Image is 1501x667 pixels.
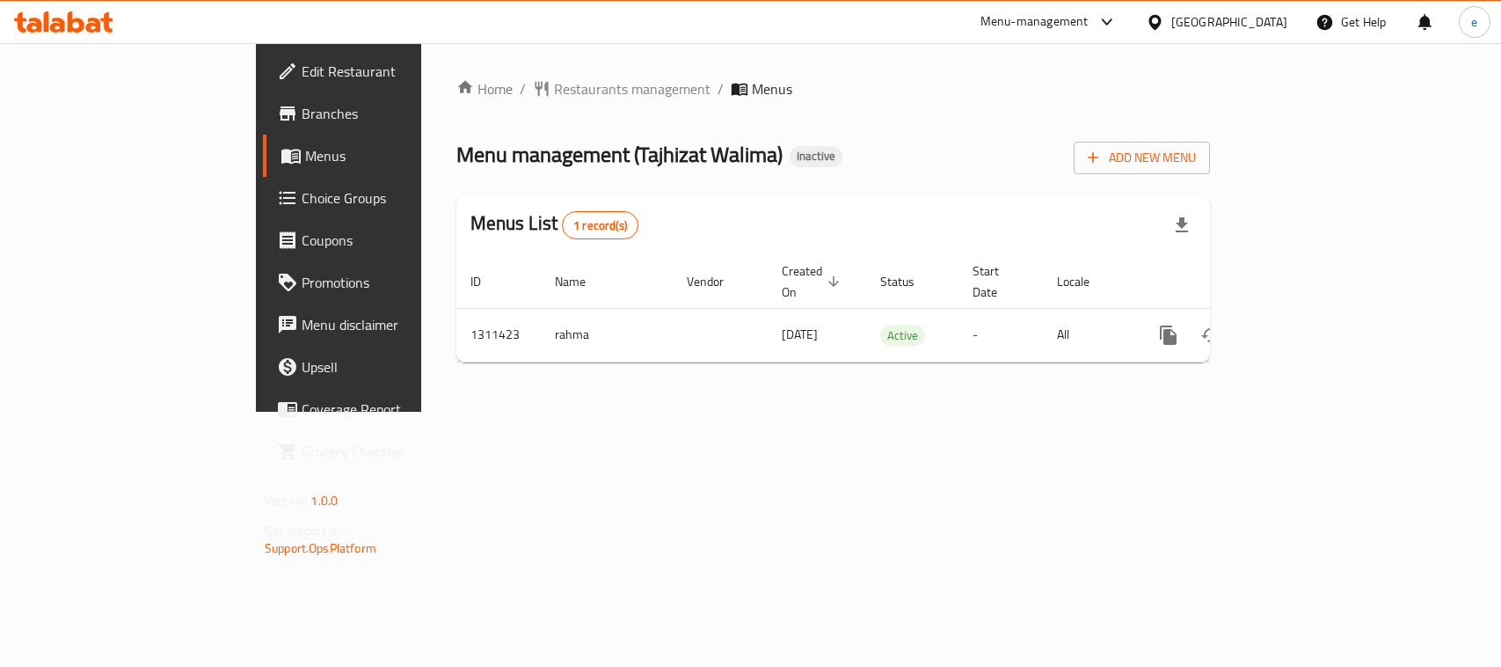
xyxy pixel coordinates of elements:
[302,187,492,209] span: Choice Groups
[263,177,506,219] a: Choice Groups
[1471,12,1477,32] span: e
[456,135,783,174] span: Menu management ( Tajhizat Walima )
[456,255,1330,363] table: enhanced table
[456,78,1210,99] nav: breadcrumb
[1161,204,1203,246] div: Export file
[687,271,747,292] span: Vendor
[1133,255,1330,309] th: Actions
[302,61,492,82] span: Edit Restaurant
[533,78,710,99] a: Restaurants management
[265,537,376,560] a: Support.OpsPlatform
[263,92,506,135] a: Branches
[302,272,492,293] span: Promotions
[470,210,638,239] h2: Menus List
[302,103,492,124] span: Branches
[310,489,338,512] span: 1.0.0
[1057,271,1112,292] span: Locale
[302,230,492,251] span: Coupons
[263,50,506,92] a: Edit Restaurant
[554,78,710,99] span: Restaurants management
[263,219,506,261] a: Coupons
[1171,12,1287,32] div: [GEOGRAPHIC_DATA]
[302,399,492,420] span: Coverage Report
[265,489,308,512] span: Version:
[973,260,1022,303] span: Start Date
[555,271,608,292] span: Name
[263,430,506,473] a: Grocery Checklist
[562,211,638,239] div: Total records count
[880,271,937,292] span: Status
[563,217,638,234] span: 1 record(s)
[263,304,506,346] a: Menu disclaimer
[1043,308,1133,362] td: All
[302,314,492,335] span: Menu disclaimer
[880,326,925,346] span: Active
[263,135,506,177] a: Menus
[305,145,492,166] span: Menus
[263,346,506,388] a: Upsell
[782,323,818,346] span: [DATE]
[718,78,724,99] li: /
[752,78,792,99] span: Menus
[520,78,526,99] li: /
[302,441,492,462] span: Grocery Checklist
[263,261,506,304] a: Promotions
[265,519,346,542] span: Get support on:
[958,308,1043,362] td: -
[980,11,1089,33] div: Menu-management
[1190,314,1232,356] button: Change Status
[1088,147,1196,169] span: Add New Menu
[302,356,492,377] span: Upsell
[782,260,845,303] span: Created On
[1074,142,1210,174] button: Add New Menu
[541,308,673,362] td: rahma
[790,149,842,164] span: Inactive
[790,146,842,167] div: Inactive
[470,271,504,292] span: ID
[880,325,925,346] div: Active
[1148,314,1190,356] button: more
[263,388,506,430] a: Coverage Report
